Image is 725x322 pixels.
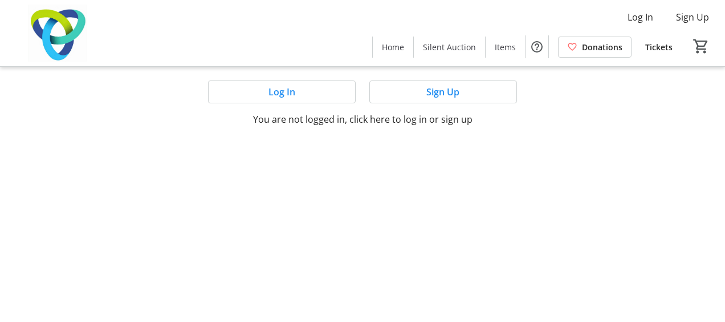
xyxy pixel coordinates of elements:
p: You are not logged in, click here to log in or sign up [128,112,597,126]
span: Home [382,41,404,53]
span: Donations [582,41,622,53]
button: Cart [691,36,711,57]
span: Tickets [645,41,673,53]
span: Items [495,41,516,53]
img: Trillium Health Partners Foundation's Logo [7,5,108,62]
button: Help [526,35,548,58]
span: Silent Auction [423,41,476,53]
span: Log In [628,10,653,24]
span: Sign Up [676,10,709,24]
